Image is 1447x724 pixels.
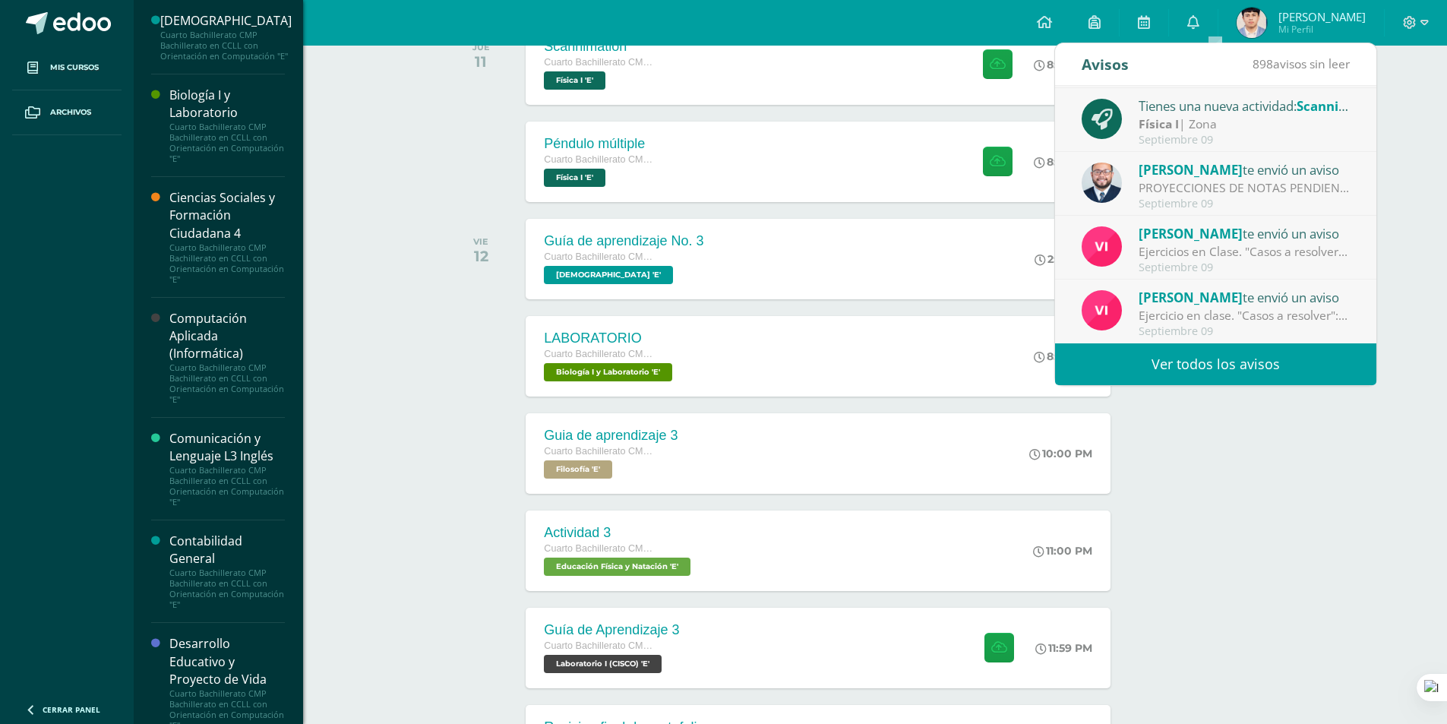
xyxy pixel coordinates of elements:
[544,154,658,165] span: Cuarto Bachillerato CMP Bachillerato en CCLL con Orientación en Computación
[160,12,292,30] div: [DEMOGRAPHIC_DATA]
[1139,134,1350,147] div: Septiembre 09
[160,12,292,62] a: [DEMOGRAPHIC_DATA]Cuarto Bachillerato CMP Bachillerato en CCLL con Orientación en Computación "E"
[1029,447,1092,460] div: 10:00 PM
[544,266,673,284] span: Biblia 'E'
[544,57,658,68] span: Cuarto Bachillerato CMP Bachillerato en CCLL con Orientación en Computación
[472,42,490,52] div: JUE
[1139,115,1350,133] div: | Zona
[169,430,285,507] a: Comunicación y Lenguaje L3 InglésCuarto Bachillerato CMP Bachillerato en CCLL con Orientación en ...
[1237,8,1267,38] img: 49ba26a322375c63bf6958e4c6388443.png
[1139,161,1243,179] span: [PERSON_NAME]
[544,251,658,262] span: Cuarto Bachillerato CMP Bachillerato en CCLL con Orientación en Computación
[1139,261,1350,274] div: Septiembre 09
[544,136,658,152] div: Péndulo múltiple
[544,640,658,651] span: Cuarto Bachillerato CMP Bachillerato en CCLL con Orientación en Computación
[169,122,285,164] div: Cuarto Bachillerato CMP Bachillerato en CCLL con Orientación en Computación "E"
[43,704,100,715] span: Cerrar panel
[544,363,672,381] span: Biología I y Laboratorio 'E'
[1055,343,1376,385] a: Ver todos los avisos
[169,533,285,568] div: Contabilidad General
[544,543,658,554] span: Cuarto Bachillerato CMP Bachillerato en CCLL con Orientación en Computación
[1139,243,1350,261] div: Ejercicios en Clase. "Casos a resolver": Buenos días estimados estudiantes, un gusto saludarle. C...
[169,465,285,507] div: Cuarto Bachillerato CMP Bachillerato en CCLL con Orientación en Computación "E"
[544,330,676,346] div: LABORATORIO
[1253,55,1350,72] span: avisos sin leer
[544,71,605,90] span: Física I 'E'
[1139,325,1350,338] div: Septiembre 09
[1253,55,1273,72] span: 898
[544,446,658,457] span: Cuarto Bachillerato CMP Bachillerato en CCLL con Orientación en Computación
[1139,160,1350,179] div: te envió un aviso
[169,310,285,405] a: Computación Aplicada (Informática)Cuarto Bachillerato CMP Bachillerato en CCLL con Orientación en...
[169,568,285,610] div: Cuarto Bachillerato CMP Bachillerato en CCLL con Orientación en Computación "E"
[169,242,285,285] div: Cuarto Bachillerato CMP Bachillerato en CCLL con Orientación en Computación "E"
[169,635,285,688] div: Desarrollo Educativo y Proyecto de Vida
[1139,179,1350,197] div: PROYECCIONES DE NOTAS PENDIENTES : Buenos días Jovenes, un gusto saludarlos. Les recuerdo que deb...
[1082,163,1122,203] img: eaa624bfc361f5d4e8a554d75d1a3cf6.png
[1082,226,1122,267] img: bd6d0aa147d20350c4821b7c643124fa.png
[1278,23,1366,36] span: Mi Perfil
[544,622,679,638] div: Guía de Aprendizaje 3
[473,247,488,265] div: 12
[544,39,658,55] div: Scannimation
[1035,641,1092,655] div: 11:59 PM
[169,189,285,284] a: Ciencias Sociales y Formación Ciudadana 4Cuarto Bachillerato CMP Bachillerato en CCLL con Orienta...
[160,30,292,62] div: Cuarto Bachillerato CMP Bachillerato en CCLL con Orientación en Computación "E"
[544,169,605,187] span: Física I 'E'
[169,87,285,164] a: Biología I y LaboratorioCuarto Bachillerato CMP Bachillerato en CCLL con Orientación en Computaci...
[1139,289,1243,306] span: [PERSON_NAME]
[169,189,285,242] div: Ciencias Sociales y Formación Ciudadana 4
[1139,198,1350,210] div: Septiembre 09
[544,428,678,444] div: Guia de aprendizaje 3
[169,310,285,362] div: Computación Aplicada (Informática)
[1034,58,1092,71] div: 8:00 PM
[1139,225,1243,242] span: [PERSON_NAME]
[472,52,490,71] div: 11
[50,62,99,74] span: Mis cursos
[1082,290,1122,330] img: bd6d0aa147d20350c4821b7c643124fa.png
[169,362,285,405] div: Cuarto Bachillerato CMP Bachillerato en CCLL con Orientación en Computación "E"
[169,430,285,465] div: Comunicación y Lenguaje L3 Inglés
[1035,252,1092,266] div: 2:00 PM
[1139,287,1350,307] div: te envió un aviso
[1034,349,1092,363] div: 8:00 PM
[1033,544,1092,558] div: 11:00 PM
[544,460,612,479] span: Filosofía 'E'
[544,525,694,541] div: Actividad 3
[1297,97,1383,115] span: Scannimation
[169,87,285,122] div: Biología I y Laboratorio
[1034,155,1092,169] div: 8:00 PM
[1139,223,1350,243] div: te envió un aviso
[1139,307,1350,324] div: Ejercicio en clase. "Casos a resolver": Buenos días estimados estudiantes, un gusto saludarle. Co...
[1139,96,1350,115] div: Tienes una nueva actividad:
[544,655,662,673] span: Laboratorio I (CISCO) 'E'
[50,106,91,119] span: Archivos
[1139,115,1179,132] strong: Física I
[169,533,285,610] a: Contabilidad GeneralCuarto Bachillerato CMP Bachillerato en CCLL con Orientación en Computación "E"
[473,236,488,247] div: VIE
[544,558,690,576] span: Educación Física y Natación 'E'
[12,46,122,90] a: Mis cursos
[544,233,703,249] div: Guía de aprendizaje No. 3
[1082,43,1129,85] div: Avisos
[1278,9,1366,24] span: [PERSON_NAME]
[544,349,658,359] span: Cuarto Bachillerato CMP Bachillerato en CCLL con Orientación en Computación
[12,90,122,135] a: Archivos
